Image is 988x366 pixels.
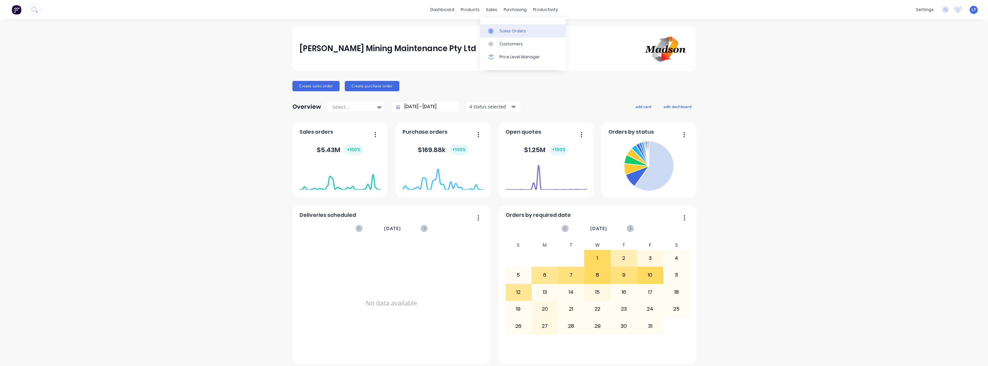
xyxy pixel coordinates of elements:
div: Customers [499,41,523,47]
div: 31 [637,318,663,334]
button: Create purchase order [345,81,399,91]
div: Price Level Manager [499,54,540,60]
div: productivity [530,5,561,15]
div: 4 [664,250,689,266]
div: 24 [637,301,663,317]
span: [DATE] [590,225,607,232]
div: 27 [532,318,558,334]
a: Customers [480,38,566,50]
div: 5 [506,267,531,283]
div: 3 [637,250,663,266]
div: 18 [664,284,689,300]
div: [PERSON_NAME] Mining Maintenance Pty Ltd [300,42,476,55]
div: + 100 % [344,144,363,155]
div: 7 [558,267,584,283]
a: Price Level Manager [480,50,566,63]
img: Madson Mining Maintenance Pty Ltd [643,34,688,64]
div: S [505,240,532,250]
div: 12 [506,284,531,300]
span: Orders by required date [506,211,571,219]
div: $ 169.88k [418,144,468,155]
div: sales [483,5,500,15]
div: 26 [506,318,531,334]
div: 1 [584,250,610,266]
a: Sales Orders [480,24,566,37]
div: Overview [292,100,321,113]
div: 15 [584,284,610,300]
div: 14 [558,284,584,300]
img: Factory [12,5,21,15]
span: Open quotes [506,128,541,136]
div: purchasing [500,5,530,15]
button: add card [631,102,656,111]
div: 10 [637,267,663,283]
div: T [558,240,584,250]
div: Sales Orders [499,28,526,34]
div: W [584,240,611,250]
div: M [531,240,558,250]
div: + 100 % [449,144,468,155]
span: Sales orders [300,128,333,136]
div: 20 [532,301,558,317]
div: 11 [664,267,689,283]
div: $ 5.43M [317,144,363,155]
a: dashboard [427,5,457,15]
span: Orders by status [608,128,654,136]
div: No data available [300,240,484,366]
div: 19 [506,301,531,317]
div: 9 [611,267,637,283]
div: 28 [558,318,584,334]
div: 17 [637,284,663,300]
button: 4 status selected [466,102,521,112]
span: [DATE] [384,225,401,232]
div: 30 [611,318,637,334]
div: T [611,240,637,250]
div: 29 [584,318,610,334]
div: 22 [584,301,610,317]
div: settings [913,5,937,15]
div: 4 status selected [469,103,510,110]
button: edit dashboard [659,102,696,111]
div: 2 [611,250,637,266]
div: 16 [611,284,637,300]
div: 23 [611,301,637,317]
div: F [637,240,663,250]
span: LP [972,7,976,13]
div: 13 [532,284,558,300]
button: Create sales order [292,81,340,91]
span: Purchase orders [403,128,447,136]
div: $ 1.25M [524,144,568,155]
div: 8 [584,267,610,283]
div: 25 [664,301,689,317]
div: 21 [558,301,584,317]
div: S [663,240,690,250]
div: 6 [532,267,558,283]
div: + 100 % [549,144,568,155]
div: products [457,5,483,15]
